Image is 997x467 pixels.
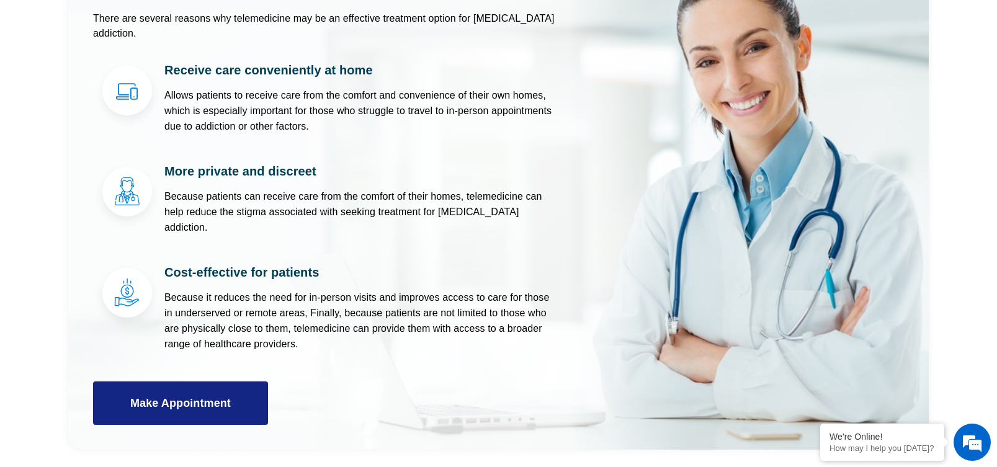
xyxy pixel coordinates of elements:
textarea: Type your message and hit 'Enter' [6,339,236,382]
h3: Cost-effective for patients [164,265,560,280]
div: Chat with us now [83,65,227,81]
div: Minimize live chat window [203,6,233,36]
span: We're online! [72,156,171,282]
span: Make Appointment [130,394,231,412]
div: We're Online! [829,432,935,442]
a: Cost-effective for patients Because it reduces the need for in-person visits and improves access ... [93,265,560,369]
a: Make Appointment [93,381,268,425]
p: Because it reduces the need for in-person visits and improves access to care for those in underse... [164,290,560,352]
p: Because patients can receive care from the comfort of their homes, telemedicine can help reduce t... [164,189,560,235]
h3: Receive care conveniently at home [164,63,560,78]
div: Navigation go back [14,64,32,82]
p: How may I help you today? [829,443,935,453]
a: More private and discreet Because patients can receive care from the comfort of their homes, tele... [93,164,560,252]
p: There are several reasons why telemedicine may be an effective treatment option for [MEDICAL_DATA... [93,11,560,41]
a: Receive care conveniently at home Allows patients to receive care from the comfort and convenienc... [93,63,560,151]
h3: More private and discreet [164,164,560,179]
p: Allows patients to receive care from the comfort and convenience of their own homes, which is esp... [164,87,560,134]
